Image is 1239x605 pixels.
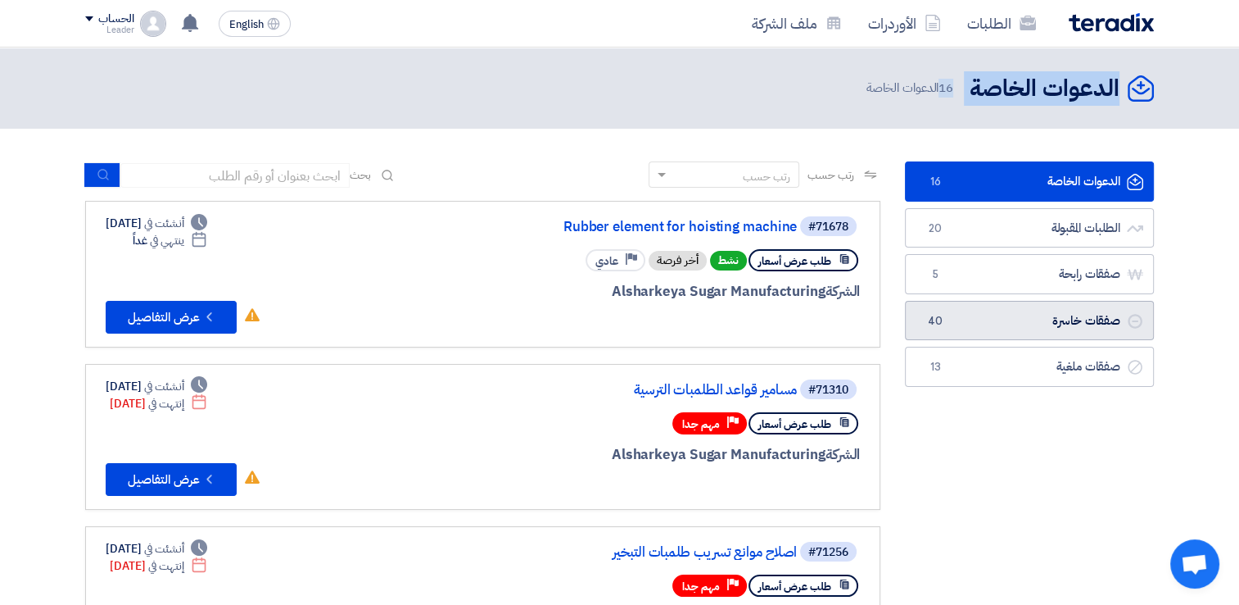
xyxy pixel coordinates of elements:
[925,174,945,190] span: 16
[808,384,848,396] div: #71310
[106,378,207,395] div: [DATE]
[110,557,207,575] div: [DATE]
[925,313,945,330] span: 40
[808,547,848,558] div: #71256
[466,444,860,466] div: Alsharkeya Sugar Manufacturing
[133,232,207,249] div: غداً
[120,163,350,188] input: ابحث بعنوان أو رقم الطلب
[144,215,183,232] span: أنشئت في
[905,254,1154,294] a: صفقات رابحة5
[905,301,1154,341] a: صفقات خاسرة40
[905,161,1154,202] a: الدعوات الخاصة16
[106,215,207,232] div: [DATE]
[469,220,797,234] a: Rubber element for hoisting machine
[808,221,848,233] div: #71678
[954,4,1049,43] a: الطلبات
[106,301,237,334] button: عرض التفاصيل
[229,19,264,30] span: English
[855,4,954,43] a: الأوردرات
[649,251,707,271] div: أخر فرصة
[110,395,207,412] div: [DATE]
[469,545,797,560] a: اصلاح موانع تسريب طلمبات التبخير
[905,347,1154,387] a: صفقات ملغية13
[758,579,831,594] span: طلب عرض أسعار
[85,25,133,34] div: Leader
[98,12,133,26] div: الحساب
[140,11,166,37] img: profile_test.png
[905,208,1154,248] a: الطلبات المقبولة20
[219,11,291,37] button: English
[106,463,237,496] button: عرض التفاصيل
[595,253,618,269] span: عادي
[925,266,945,283] span: 5
[144,378,183,395] span: أنشئت في
[938,79,953,97] span: 16
[106,540,207,557] div: [DATE]
[925,359,945,375] span: 13
[825,444,861,465] span: الشركة
[682,579,720,594] span: مهم جدا
[682,416,720,432] span: مهم جدا
[866,79,956,98] span: الدعوات الخاصة
[150,232,183,249] span: ينتهي في
[350,166,371,184] span: بحث
[710,251,747,271] span: نشط
[469,383,797,398] a: مسامير قواعد الطلمبات الترسية
[144,540,183,557] span: أنشئت في
[758,416,831,432] span: طلب عرض أسعار
[1069,13,1154,32] img: Teradix logo
[743,168,790,185] div: رتب حسب
[807,166,854,184] span: رتب حسب
[148,557,183,575] span: إنتهت في
[1170,539,1219,589] div: Open chat
[758,253,831,269] span: طلب عرض أسعار
[466,281,860,302] div: Alsharkeya Sugar Manufacturing
[970,73,1119,105] h2: الدعوات الخاصة
[148,395,183,412] span: إنتهت في
[825,281,861,302] span: الشركة
[739,4,855,43] a: ملف الشركة
[925,221,945,237] span: 20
